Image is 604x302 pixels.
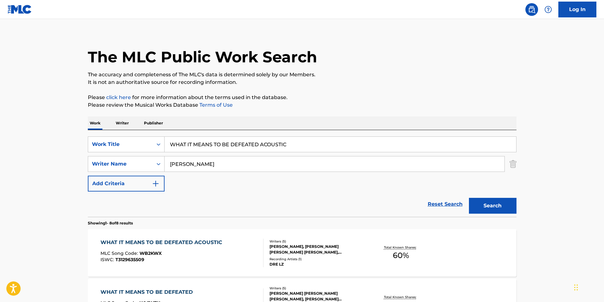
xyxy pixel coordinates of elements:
[510,156,516,172] img: Delete Criterion
[92,160,149,168] div: Writer Name
[140,250,162,256] span: WB2KWX
[101,250,140,256] span: MLC Song Code :
[198,102,233,108] a: Terms of Use
[270,257,365,261] div: Recording Artists ( 1 )
[101,257,115,262] span: ISWC :
[106,94,131,100] a: click here
[88,71,516,79] p: The accuracy and completeness of The MLC's data is determined solely by our Members.
[542,3,555,16] div: Help
[270,244,365,255] div: [PERSON_NAME], [PERSON_NAME] [PERSON_NAME] [PERSON_NAME], [PERSON_NAME], [PERSON_NAME] [PERSON_NAME]
[544,6,552,13] img: help
[393,250,409,261] span: 60 %
[114,116,131,130] p: Writer
[88,136,516,217] form: Search Form
[152,180,159,187] img: 9d2ae6d4665cec9f34b9.svg
[101,288,196,296] div: WHAT IT MEANS TO BE DEFEATED
[101,239,225,246] div: WHAT IT MEANS TO BE DEFEATED ACOUSTIC
[92,141,149,148] div: Work Title
[384,295,418,299] p: Total Known Shares:
[270,239,365,244] div: Writers ( 5 )
[142,116,165,130] p: Publisher
[270,286,365,291] div: Writers ( 5 )
[8,5,32,14] img: MLC Logo
[572,272,604,302] iframe: Chat Widget
[528,6,536,13] img: search
[115,257,144,262] span: T3129635509
[270,261,365,267] div: DRE LZ
[574,278,578,297] div: Drag
[270,291,365,302] div: [PERSON_NAME] [PERSON_NAME] [PERSON_NAME], [PERSON_NAME] [PERSON_NAME] [PERSON_NAME] [PERSON_NAME]
[88,220,133,226] p: Showing 1 - 8 of 8 results
[88,94,516,101] p: Please for more information about the terms used in the database.
[88,116,102,130] p: Work
[88,47,317,66] h1: The MLC Public Work Search
[88,176,165,192] button: Add Criteria
[525,3,538,16] a: Public Search
[469,198,516,214] button: Search
[88,229,516,277] a: WHAT IT MEANS TO BE DEFEATED ACOUSTICMLC Song Code:WB2KWXISWC:T3129635509Writers (5)[PERSON_NAME]...
[88,79,516,86] p: It is not an authoritative source for recording information.
[384,245,418,250] p: Total Known Shares:
[558,2,596,17] a: Log In
[88,101,516,109] p: Please review the Musical Works Database
[425,197,466,211] a: Reset Search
